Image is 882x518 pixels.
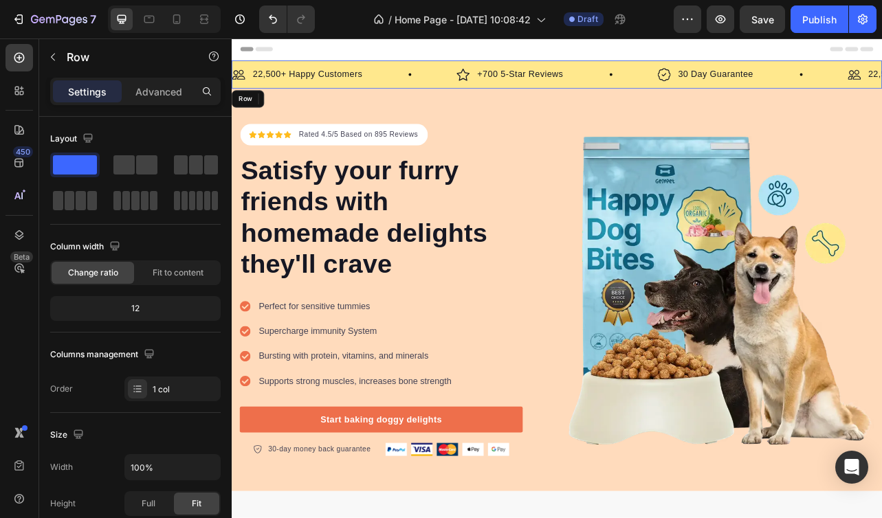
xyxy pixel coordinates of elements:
[835,451,868,484] div: Open Intercom Messenger
[259,5,315,33] div: Undo/Redo
[135,85,182,99] p: Advanced
[50,383,73,395] div: Order
[34,332,279,348] p: Perfect for sensitive tummies
[50,497,76,510] div: Height
[50,461,73,473] div: Width
[5,5,102,33] button: 7
[67,49,184,65] p: Row
[566,38,662,54] p: 30 Day Guarantee
[10,467,369,500] a: Start baking doggy delights
[50,426,87,444] div: Size
[577,13,598,25] span: Draft
[142,497,155,510] span: Full
[50,130,96,148] div: Layout
[12,148,368,306] p: Satisfy your furry friends with homemade delights they'll crave
[68,85,107,99] p: Settings
[90,11,96,27] p: 7
[125,455,220,480] input: Auto
[423,124,815,515] img: Pet_Food_Supplies_-_One_Product_Store.webp
[192,497,201,510] span: Fit
[751,14,774,25] span: Save
[232,38,882,518] iframe: Design area
[34,395,279,412] p: Bursting with protein, vitamins, and minerals
[395,12,531,27] span: Home Page - [DATE] 10:08:42
[153,267,203,279] span: Fit to content
[153,383,217,396] div: 1 col
[10,251,33,262] div: Beta
[791,5,848,33] button: Publish
[802,12,837,27] div: Publish
[34,427,279,443] p: Supports strong muscles, increases bone strength
[13,146,33,157] div: 450
[50,238,123,256] div: Column width
[6,71,29,83] div: Row
[68,267,118,279] span: Change ratio
[113,475,267,492] div: Start baking doggy delights
[53,299,218,318] div: 12
[50,346,157,364] div: Columns management
[782,38,798,55] img: gempages_432750572815254551-eadfcdf8-0c28-40e6-9c37-440b21e86fba.svg
[85,115,236,129] p: Rated 4.5/5 Based on 895 Reviews
[388,12,392,27] span: /
[740,5,785,33] button: Save
[34,363,279,380] p: Supercharge immunity System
